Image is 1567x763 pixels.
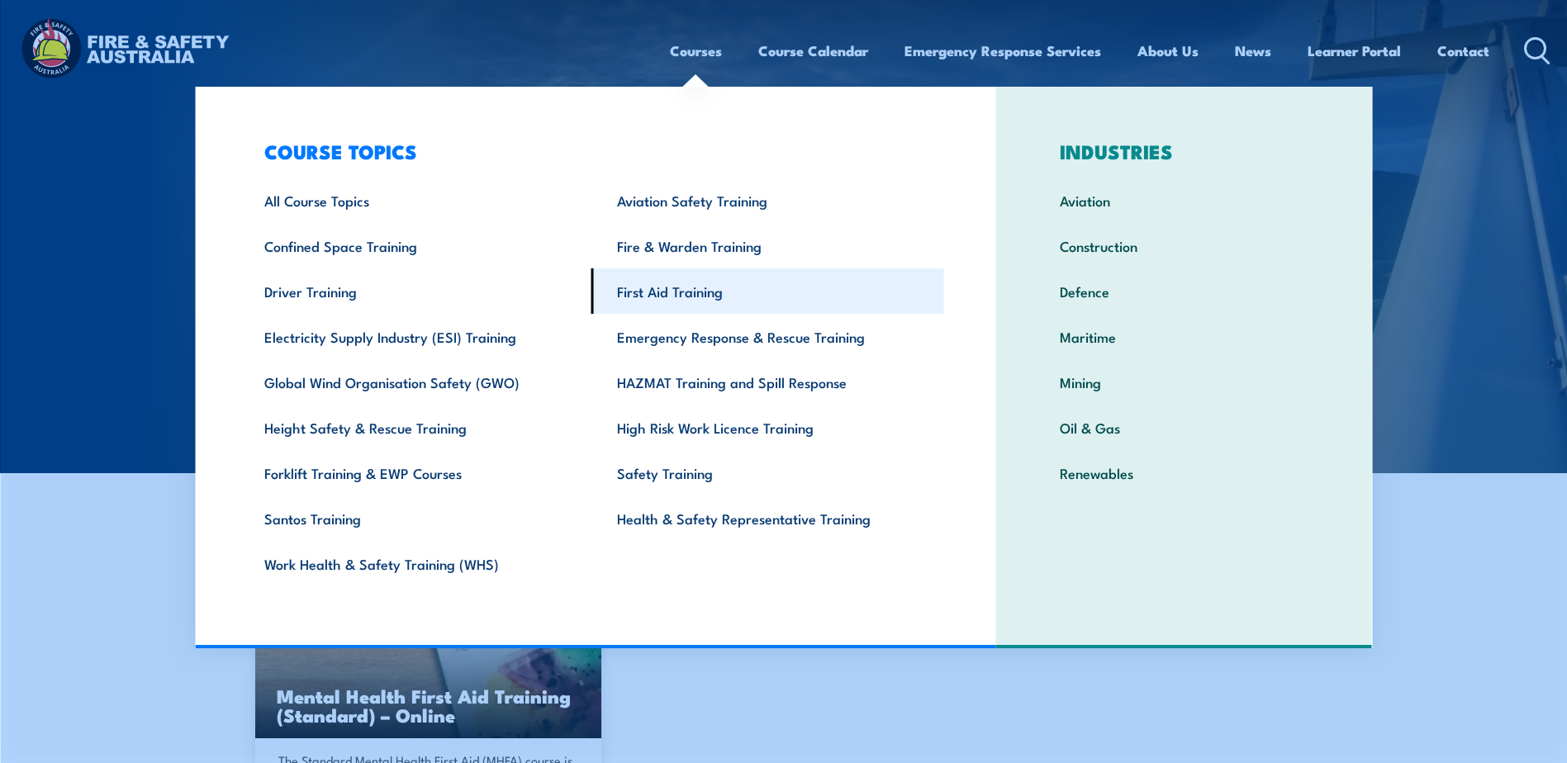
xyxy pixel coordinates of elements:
a: Construction [1034,223,1334,268]
a: Oil & Gas [1034,405,1334,450]
a: Maritime [1034,314,1334,359]
a: All Course Topics [239,178,591,223]
a: Global Wind Organisation Safety (GWO) [239,359,591,405]
a: Driver Training [239,268,591,314]
a: Learner Portal [1308,29,1401,73]
a: Work Health & Safety Training (WHS) [239,541,591,586]
a: About Us [1137,29,1199,73]
a: Electricity Supply Industry (ESI) Training [239,314,591,359]
a: Health & Safety Representative Training [591,495,944,541]
a: Defence [1034,268,1334,314]
h3: Mental Health First Aid Training (Standard) – Online [277,686,581,724]
a: Mining [1034,359,1334,405]
a: Courses [670,29,722,73]
a: Safety Training [591,450,944,495]
a: Contact [1437,29,1489,73]
a: Emergency Response & Rescue Training [591,314,944,359]
a: Santos Training [239,495,591,541]
a: First Aid Training [591,268,944,314]
a: Aviation [1034,178,1334,223]
a: Forklift Training & EWP Courses [239,450,591,495]
a: HAZMAT Training and Spill Response [591,359,944,405]
a: Aviation Safety Training [591,178,944,223]
a: Renewables [1034,450,1334,495]
a: Fire & Warden Training [591,223,944,268]
a: Confined Space Training [239,223,591,268]
a: News [1235,29,1271,73]
a: Emergency Response Services [905,29,1101,73]
h3: INDUSTRIES [1034,140,1334,163]
a: Height Safety & Rescue Training [239,405,591,450]
a: Course Calendar [758,29,868,73]
a: High Risk Work Licence Training [591,405,944,450]
h3: COURSE TOPICS [239,140,944,163]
